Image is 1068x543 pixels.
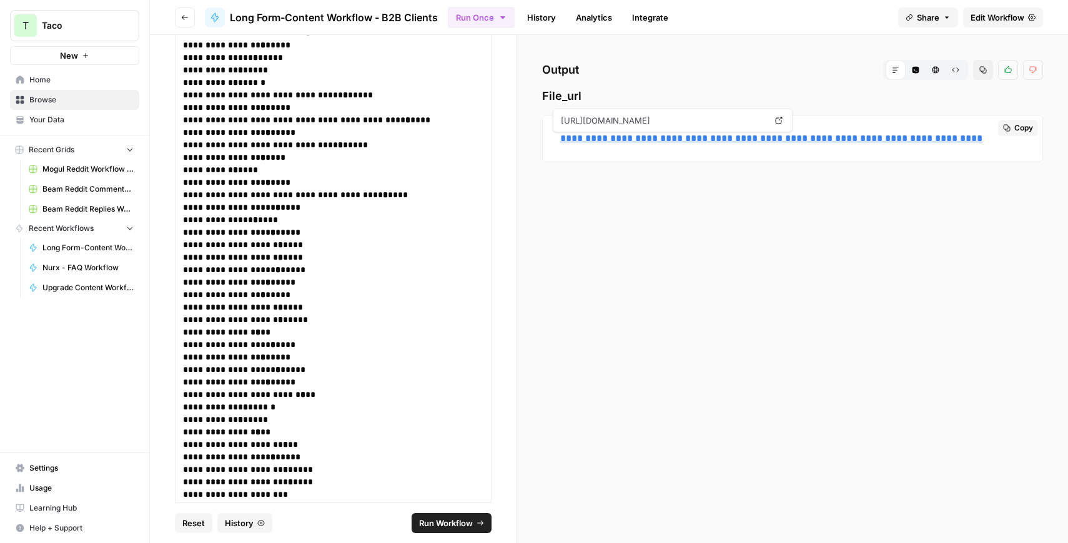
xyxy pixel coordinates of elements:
span: Recent Workflows [29,223,94,234]
button: Workspace: Taco [10,10,139,41]
span: Long Form-Content Workflow - B2B Clients [230,10,438,25]
span: Settings [29,462,134,474]
button: Reset [175,513,212,533]
span: Nurx - FAQ Workflow [42,262,134,273]
span: Copy [1014,122,1033,134]
span: Beam Reddit Replies Workflow Grid [42,203,134,215]
span: Recent Grids [29,144,74,155]
button: Share [898,7,958,27]
span: Edit Workflow [971,11,1024,24]
span: Learning Hub [29,502,134,514]
h2: Output [542,60,1043,80]
button: Run Workflow [412,513,492,533]
span: Usage [29,482,134,494]
a: Long Form-Content Workflow - B2B Clients [205,7,438,27]
span: Taco [42,19,117,32]
span: [URL][DOMAIN_NAME] [558,109,768,132]
button: Recent Workflows [10,219,139,238]
a: Beam Reddit Replies Workflow Grid [23,199,139,219]
a: Settings [10,458,139,478]
a: Browse [10,90,139,110]
a: Integrate [625,7,676,27]
a: Beam Reddit Comments Workflow Grid (1) [23,179,139,199]
a: Mogul Reddit Workflow Grid (1) [23,159,139,179]
span: Upgrade Content Workflow - Nurx [42,282,134,293]
span: Your Data [29,114,134,125]
a: Your Data [10,110,139,130]
a: Home [10,70,139,90]
span: Beam Reddit Comments Workflow Grid (1) [42,183,134,195]
span: Home [29,74,134,86]
span: T [22,18,29,33]
span: Mogul Reddit Workflow Grid (1) [42,164,134,175]
span: Long Form-Content Workflow - AI Clients (New) [42,242,134,253]
span: Reset [182,517,205,529]
a: Learning Hub [10,498,139,518]
a: Edit Workflow [963,7,1043,27]
a: Nurx - FAQ Workflow [23,258,139,278]
a: History [520,7,563,27]
span: New [60,49,78,62]
button: Run Once [448,7,515,28]
span: Browse [29,94,134,105]
span: Help + Support [29,522,134,534]
span: Run Workflow [419,517,473,529]
a: Usage [10,478,139,498]
a: Long Form-Content Workflow - AI Clients (New) [23,238,139,258]
button: History [217,513,272,533]
button: Copy [998,120,1038,136]
span: History [225,517,254,529]
a: Analytics [568,7,620,27]
a: Upgrade Content Workflow - Nurx [23,278,139,298]
button: Help + Support [10,518,139,538]
button: Recent Grids [10,140,139,159]
span: Share [917,11,939,24]
button: New [10,46,139,65]
span: File_url [542,87,1043,105]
